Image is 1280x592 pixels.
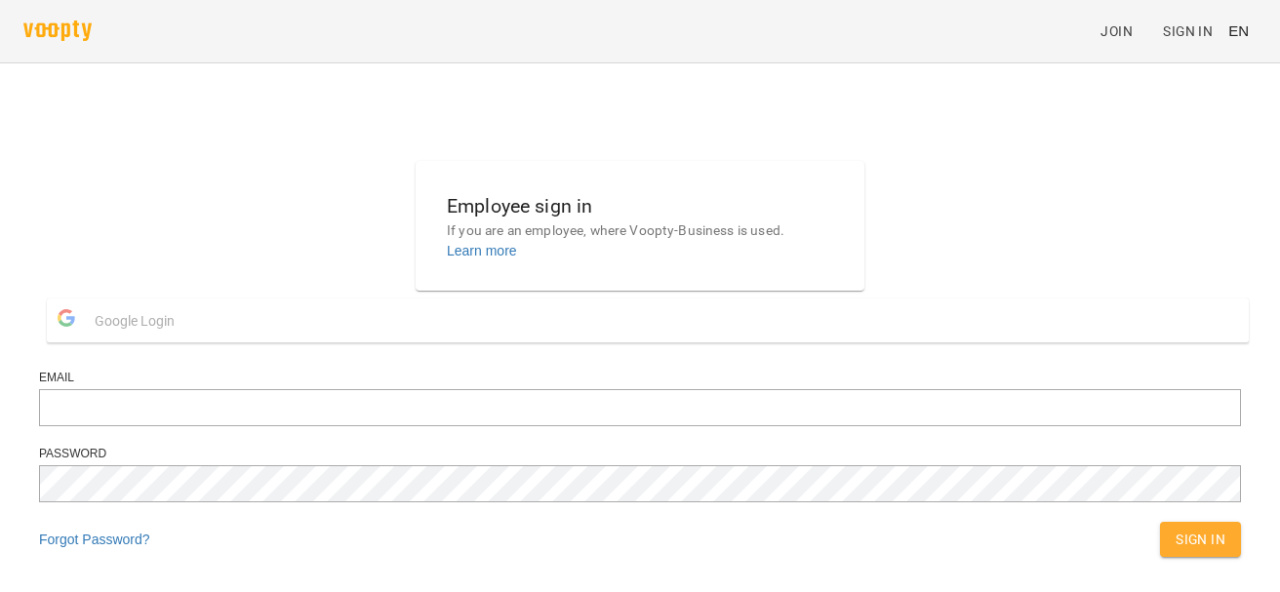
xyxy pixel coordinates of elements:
button: Google Login [47,298,1249,342]
button: EN [1220,13,1257,49]
span: EN [1228,20,1249,41]
a: Learn more [447,243,517,258]
img: voopty.png [23,20,92,41]
div: Password [39,446,1241,462]
button: Sign In [1160,522,1241,557]
span: Google Login [95,301,184,340]
span: Sign In [1163,20,1213,43]
a: Forgot Password? [39,532,150,547]
button: Employee sign inIf you are an employee, where Voopty-Business is used.Learn more [431,176,849,276]
span: Join [1100,20,1133,43]
a: Join [1093,14,1155,49]
div: Email [39,370,1241,386]
h6: Employee sign in [447,191,833,221]
p: If you are an employee, where Voopty-Business is used. [447,221,833,241]
a: Sign In [1155,14,1220,49]
span: Sign In [1176,528,1225,551]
